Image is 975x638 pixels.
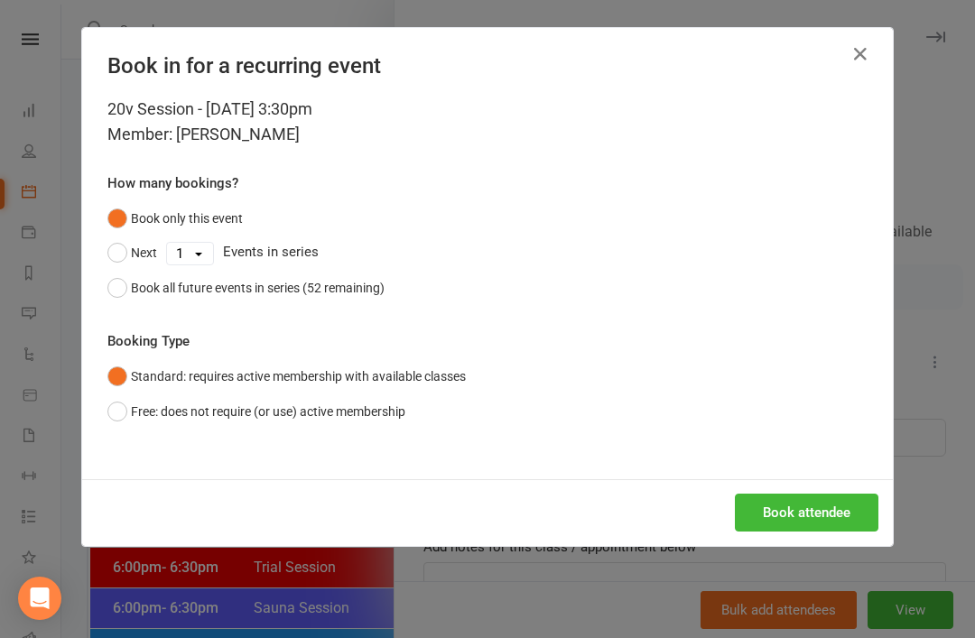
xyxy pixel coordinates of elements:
[107,53,868,79] h4: Book in for a recurring event
[107,330,190,352] label: Booking Type
[107,236,157,270] button: Next
[107,97,868,147] div: 20v Session - [DATE] 3:30pm Member: [PERSON_NAME]
[107,201,243,236] button: Book only this event
[18,577,61,620] div: Open Intercom Messenger
[131,278,385,298] div: Book all future events in series (52 remaining)
[735,494,878,532] button: Book attendee
[107,236,868,270] div: Events in series
[107,394,405,429] button: Free: does not require (or use) active membership
[107,271,385,305] button: Book all future events in series (52 remaining)
[846,40,875,69] button: Close
[107,172,238,194] label: How many bookings?
[107,359,466,393] button: Standard: requires active membership with available classes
